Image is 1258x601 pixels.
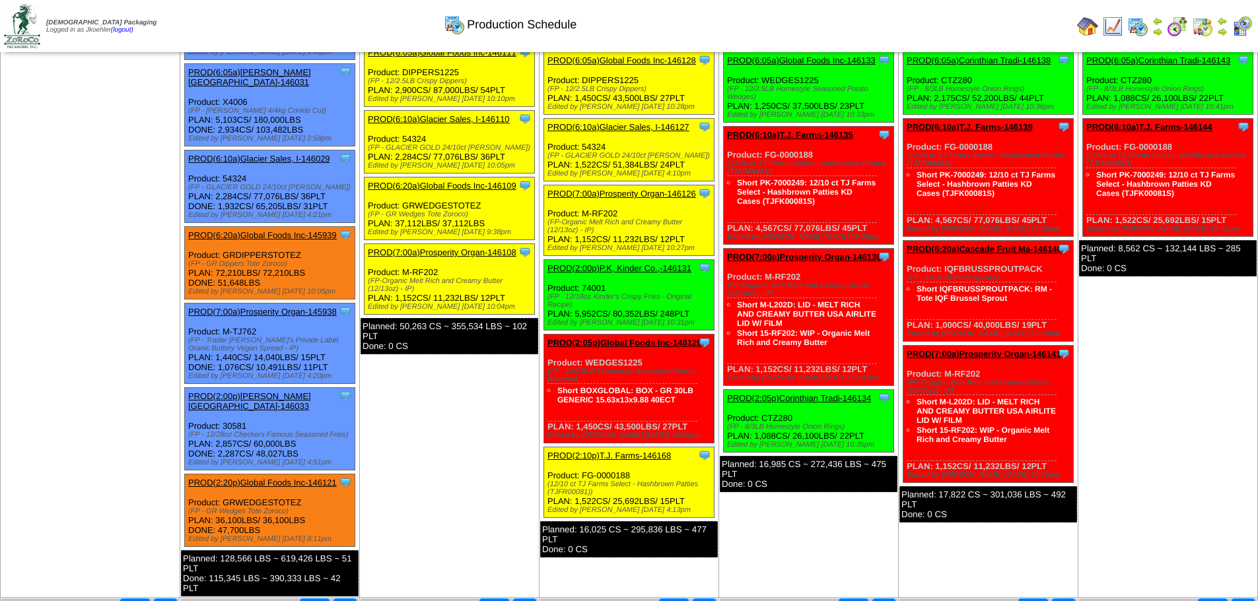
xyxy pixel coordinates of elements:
img: arrowright.gif [1152,26,1163,37]
span: [DEMOGRAPHIC_DATA] Packaging [46,19,157,26]
div: (12/10 ct TJ Farms Select - Hashbrown Patties (TJFR00081)) [727,160,893,175]
div: (12/10 ct TJ Farms Select - Hashbrown Patties (TJFR00081)) [547,480,714,496]
img: Tooltip [1237,120,1250,133]
img: calendarblend.gif [1167,16,1188,37]
div: Edited by [PERSON_NAME] [DATE] 10:41pm [1086,103,1253,111]
div: (FP - 8/3LB Homestyle Onion Rings) [727,423,893,431]
div: Product: 30581 PLAN: 2,857CS / 60,000LBS DONE: 2,287CS / 48,027LBS [185,388,355,470]
div: Planned: 50,263 CS ~ 355,534 LBS ~ 102 PLT Done: 0 CS [361,318,538,354]
a: PROD(2:00p)P.K, Kinder Co.,-146131 [547,263,691,273]
div: Edited by [PERSON_NAME] [DATE] 4:20pm [188,372,355,380]
div: Edited by [PERSON_NAME] [DATE] 4:10pm [547,170,714,177]
img: Tooltip [339,476,352,489]
div: (FP - GR Wedges Tote Zoroco) [188,507,355,515]
img: Tooltip [698,336,711,349]
div: Product: CTZ280 PLAN: 1,088CS / 26,100LBS / 22PLT [1083,52,1253,115]
a: PROD(2:05p)Global Foods Inc-146129 [547,338,701,348]
a: PROD(7:00a)Prosperity Organ-146141 [907,349,1061,359]
a: PROD(6:10a)T.J. Farms-146135 [727,130,853,140]
div: Product: M-RF202 PLAN: 1,152CS / 11,232LBS / 12PLT [724,249,894,386]
img: Tooltip [339,152,352,165]
img: Tooltip [878,250,891,263]
img: Tooltip [339,305,352,318]
img: Tooltip [1057,242,1070,255]
img: home.gif [1077,16,1098,37]
div: Product: FG-0000188 PLAN: 1,522CS / 25,692LBS / 15PLT [1083,119,1253,237]
div: Edited by [PERSON_NAME] [DATE] 10:04pm [368,303,534,311]
div: (12/10 ct TJ Farms Select - Hashbrown Patties (TJFR00081)) [1086,152,1253,168]
a: Short BOXGLOBAL: BOX - GR 30LB GENERIC 15.63x13x9.88 40ECT [557,386,693,404]
div: Edited by [PERSON_NAME] [DATE] 4:51pm [188,459,355,466]
span: Production Schedule [467,18,577,32]
a: PROD(6:05a)Corinthian Tradi-146138 [907,55,1051,65]
img: calendarcustomer.gif [1232,16,1253,37]
img: calendarprod.gif [444,14,465,35]
img: line_graph.gif [1102,16,1123,37]
div: Edited by [PERSON_NAME] [DATE] 10:31pm [547,319,714,327]
div: Edited by [PERSON_NAME] [DATE] 10:27pm [547,244,714,252]
div: Edited by [PERSON_NAME] [DATE] 10:05pm [188,288,355,296]
div: (FP - 12/2.5LB Crispy Dippers) [368,77,534,85]
div: (FP-Organic Melt Rich and Creamy Butter (12/13oz) - IP) [368,277,534,293]
div: Product: 54324 PLAN: 1,522CS / 51,384LBS / 24PLT [544,119,715,181]
img: Tooltip [339,65,352,79]
div: (FP - GR Wedges Tote Zoroco) [368,210,534,218]
div: Edited by [PERSON_NAME] [DATE] 10:05pm [368,162,534,170]
div: (FP - 12/2.5LB Crispy Dippers) [547,85,714,93]
div: Planned: 16,985 CS ~ 272,436 LBS ~ 475 PLT Done: 0 CS [720,456,897,492]
a: Short PK-7000249: 12/10 ct TJ Farms Select - Hashbrown Patties KD Cases (TJFK00081S) [737,178,876,206]
div: Product: 74001 PLAN: 5,952CS / 80,352LBS / 248PLT [544,260,715,331]
a: PROD(6:05a)[PERSON_NAME][GEOGRAPHIC_DATA]-146031 [188,67,311,87]
a: PROD(6:05a)Global Foods Inc-146133 [727,55,876,65]
div: Planned: 16,025 CS ~ 295,836 LBS ~ 477 PLT Done: 0 CS [540,521,718,557]
div: (FP - 40LB Brussel Sprout) [907,274,1073,282]
div: (FP - GR Dippers Tote Zoroco) [188,260,355,268]
div: Edited by [PERSON_NAME] [DATE] 10:39pm [907,225,1073,233]
a: Short PK-7000249: 12/10 ct TJ Farms Select - Hashbrown Patties KD Cases (TJFK00081S) [1096,170,1235,198]
img: calendarinout.gif [1192,16,1213,37]
div: Edited by [PERSON_NAME] [DATE] 10:10pm [368,95,534,103]
div: Product: WEDGES1225 PLAN: 1,450CS / 43,500LBS / 27PLT [544,334,715,443]
div: (FP - GLACIER GOLD 24/10ct [PERSON_NAME]) [368,144,534,152]
img: Tooltip [339,228,352,241]
a: Short 15-RF202: WIP - Organic Melt Rich and Creamy Butter [737,329,870,347]
a: PROD(6:10a)T.J. Farms-146139 [907,122,1033,132]
a: PROD(6:20a)Cascade Fruit Ma-146140 [907,244,1062,254]
div: (FP - 12/28oz Checkers Famous Seasoned Fries) [188,431,355,439]
a: (logout) [111,26,133,34]
div: Product: IQFBRUSSPROUTPACK PLAN: 1,000CS / 40,000LBS / 19PLT [903,241,1074,342]
img: Tooltip [878,391,891,404]
div: Product: GRWEDGESTOTEZ PLAN: 37,112LBS / 37,112LBS [365,177,535,240]
img: Tooltip [698,261,711,274]
div: Product: WEDGES1225 PLAN: 1,250CS / 37,500LBS / 23PLT [724,52,894,123]
div: (12/10 ct TJ Farms Select - Hashbrown Patties (TJFR00081)) [907,152,1073,168]
div: Product: CTZ280 PLAN: 2,175CS / 52,200LBS / 44PLT [903,52,1074,115]
img: calendarprod.gif [1127,16,1148,37]
div: Product: X4006 PLAN: 5,103CS / 180,000LBS DONE: 2,934CS / 103,482LBS [185,64,355,146]
div: Edited by [PERSON_NAME] [DATE] 10:33pm [727,111,893,119]
a: PROD(6:05a)Corinthian Tradi-146143 [1086,55,1230,65]
div: Edited by [PERSON_NAME] [DATE] 2:58pm [188,135,355,142]
div: (FP - 12/2.5LB Homestyle Seasoned Potato Wedges) [547,367,714,383]
div: Product: 54324 PLAN: 2,284CS / 77,076LBS / 36PLT DONE: 1,932CS / 65,205LBS / 31PLT [185,150,355,223]
div: Product: GRDIPPERSTOTEZ PLAN: 72,210LBS / 72,210LBS DONE: 51,648LBS [185,227,355,300]
div: Edited by [PERSON_NAME] [DATE] 10:28pm [547,103,714,111]
div: (FP - 8/3LB Homestyle Onion Rings) [907,85,1073,93]
img: Tooltip [878,128,891,141]
a: PROD(2:20p)Global Foods Inc-146121 [188,478,337,488]
img: arrowleft.gif [1217,16,1228,26]
img: arrowright.gif [1217,26,1228,37]
img: Tooltip [698,187,711,200]
a: PROD(6:20a)Global Foods Inc-145939 [188,230,337,240]
div: Edited by [PERSON_NAME] [DATE] 10:29pm [547,431,714,439]
img: arrowleft.gif [1152,16,1163,26]
img: Tooltip [698,53,711,67]
a: Short 15-RF202: WIP - Organic Melt Rich and Creamy Butter [917,426,1049,444]
div: Edited by [PERSON_NAME] [DATE] 4:21pm [188,211,355,219]
a: PROD(6:10a)Glacier Sales, I-146127 [547,122,689,132]
a: PROD(7:00a)Prosperity Organ-146126 [547,189,696,199]
div: (FP - 12/2.5LB Homestyle Seasoned Potato Wedges) [727,85,893,101]
a: PROD(6:20a)Global Foods Inc-146109 [368,181,516,191]
img: Tooltip [698,449,711,462]
div: Product: FG-0000188 PLAN: 4,567CS / 77,076LBS / 45PLT [903,119,1074,237]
